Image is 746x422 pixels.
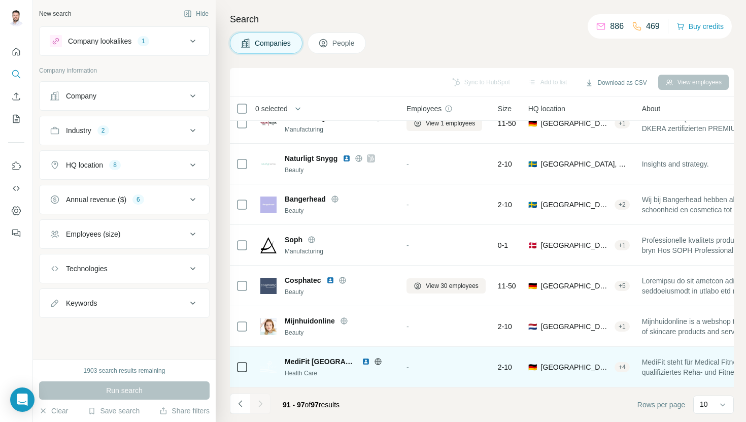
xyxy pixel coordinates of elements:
button: Company [40,84,209,108]
button: Navigate to previous page [230,394,250,414]
div: + 1 [615,241,630,250]
div: HQ location [66,160,103,170]
p: 469 [646,20,660,33]
div: Beauty [285,328,394,337]
span: [GEOGRAPHIC_DATA], [GEOGRAPHIC_DATA] [541,200,611,210]
div: + 4 [615,363,630,372]
button: Industry2 [40,118,209,143]
button: Clear [39,406,68,416]
img: LinkedIn logo [343,154,351,163]
img: Avatar [8,10,24,26]
button: Employees (size) [40,222,209,246]
img: LinkedIn logo [326,276,334,284]
div: Company [66,91,96,101]
button: Quick start [8,43,24,61]
button: Enrich CSV [8,87,24,106]
span: 0-1 [498,240,508,250]
div: Industry [66,125,91,136]
div: Manufacturing [285,247,394,256]
button: Feedback [8,224,24,242]
button: Download as CSV [578,75,654,90]
span: View 30 employees [426,281,479,290]
div: Manufacturing [285,125,394,134]
span: 97 [311,401,319,409]
span: 0 selected [255,104,288,114]
div: + 5 [615,281,630,290]
img: Logo of MediFit Bad Nenndorf [260,359,277,375]
div: + 1 [615,322,630,331]
span: MediFit [GEOGRAPHIC_DATA] [285,356,357,367]
button: My lists [8,110,24,128]
img: Logo of Mijnhuidonline [260,318,277,335]
div: Health Care [285,369,394,378]
button: Keywords [40,291,209,315]
div: Technologies [66,264,108,274]
span: Rows per page [637,400,685,410]
span: - [406,201,409,209]
img: LinkedIn logo [362,358,370,366]
span: View 1 employees [426,119,475,128]
p: Company information [39,66,210,75]
button: Save search [88,406,140,416]
span: 🇩🇪 [528,118,537,128]
span: Naturligt Snygg [285,153,337,164]
div: + 1 [615,119,630,128]
span: 🇩🇪 [528,281,537,291]
span: 🇩🇪 [528,362,537,372]
span: 🇸🇪 [528,159,537,169]
div: 6 [132,195,144,204]
h4: Search [230,12,734,26]
span: [GEOGRAPHIC_DATA], Bromma [541,159,630,169]
span: [GEOGRAPHIC_DATA], [GEOGRAPHIC_DATA] [541,240,611,250]
span: Size [498,104,512,114]
span: 11-50 [498,118,516,128]
button: Share filters [159,406,210,416]
img: Logo of Cosphatec [260,278,277,294]
span: About [642,104,661,114]
span: People [332,38,356,48]
span: results [283,401,340,409]
p: 886 [610,20,624,33]
span: Soph [285,235,302,245]
span: [GEOGRAPHIC_DATA], [GEOGRAPHIC_DATA]|[GEOGRAPHIC_DATA] [541,362,611,372]
button: Company lookalikes1 [40,29,209,53]
div: Beauty [285,166,394,175]
span: [GEOGRAPHIC_DATA], [GEOGRAPHIC_DATA] [541,281,611,291]
div: Beauty [285,287,394,297]
span: Bangerhead [285,194,326,204]
span: Insights and strategy. [642,159,709,169]
div: New search [39,9,71,18]
div: 2 [97,126,109,135]
div: Keywords [66,298,97,308]
span: 🇩🇰 [528,240,537,250]
img: Logo of Your Mask Berlin [260,115,277,132]
span: of [305,401,311,409]
span: - [406,322,409,331]
div: 1 [138,37,149,46]
div: 8 [109,160,121,170]
button: Buy credits [676,19,724,34]
div: + 2 [615,200,630,209]
div: 1903 search results remaining [84,366,165,375]
button: View 30 employees [406,278,486,294]
span: - [406,241,409,249]
span: - [406,363,409,371]
img: Logo of Soph [260,237,277,253]
span: 🇸🇪 [528,200,537,210]
span: 2-10 [498,321,512,332]
img: Logo of Bangerhead [260,197,277,213]
div: Annual revenue ($) [66,194,126,205]
span: 2-10 [498,159,512,169]
span: 2-10 [498,200,512,210]
span: Cosphatec [285,275,321,285]
span: [GEOGRAPHIC_DATA], [GEOGRAPHIC_DATA] [541,118,611,128]
button: Use Surfe API [8,179,24,198]
button: Use Surfe on LinkedIn [8,157,24,175]
button: HQ location8 [40,153,209,177]
button: Search [8,65,24,83]
div: Open Intercom Messenger [10,387,35,412]
span: [GEOGRAPHIC_DATA], [GEOGRAPHIC_DATA]|Gooise Meren [541,321,611,332]
span: Mijnhuidonline [285,316,335,326]
span: Companies [255,38,292,48]
span: HQ location [528,104,565,114]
